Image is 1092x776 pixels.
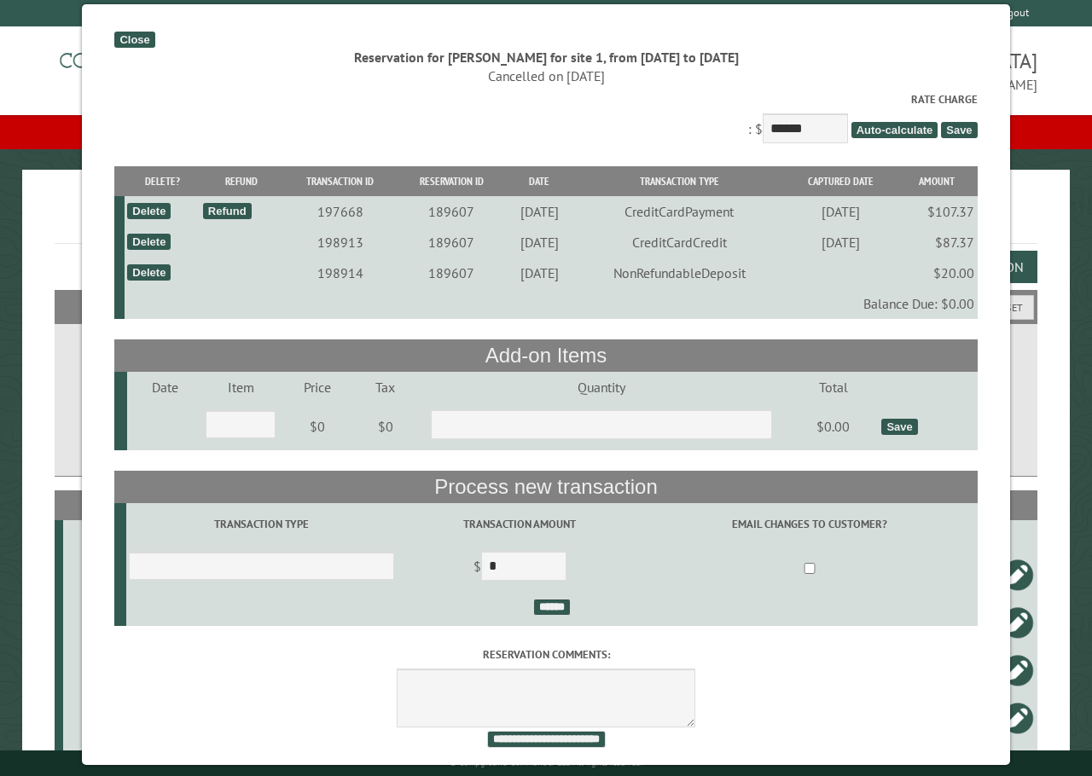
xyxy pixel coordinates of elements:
[573,258,786,288] td: NonRefundableDeposit
[278,372,356,402] td: Price
[127,372,202,402] td: Date
[114,32,154,48] div: Close
[397,227,505,258] td: 189607
[278,402,356,450] td: $0
[114,646,977,663] label: Reservation comments:
[70,566,119,583] div: 1
[125,288,977,319] td: Balance Due: $0.00
[203,203,252,219] div: Refund
[283,196,398,227] td: 197668
[897,227,978,258] td: $87.37
[573,166,786,196] th: Transaction Type
[506,196,573,227] td: [DATE]
[70,709,119,727] div: 1
[200,166,283,196] th: Refund
[897,258,978,288] td: $20.00
[356,372,415,402] td: Tax
[787,402,879,450] td: $0.00
[356,402,415,450] td: $0
[897,166,978,196] th: Amount
[573,196,786,227] td: CreditCardPayment
[397,544,642,592] td: $
[114,91,977,107] label: Rate Charge
[397,196,505,227] td: 189607
[127,264,171,281] div: Delete
[397,166,505,196] th: Reservation ID
[55,197,1037,244] h1: Reservations
[70,527,119,544] div: 1
[114,67,977,85] div: Cancelled on [DATE]
[129,516,394,532] label: Transaction Type
[786,227,897,258] td: [DATE]
[506,227,573,258] td: [DATE]
[114,91,977,147] div: : $
[786,196,897,227] td: [DATE]
[114,48,977,67] div: Reservation for [PERSON_NAME] for site 1, from [DATE] to [DATE]
[127,234,171,250] div: Delete
[787,372,879,402] td: Total
[397,258,505,288] td: 189607
[283,227,398,258] td: 198913
[55,290,1037,322] h2: Filters
[114,471,977,503] th: Process new transaction
[881,419,917,435] div: Save
[573,227,786,258] td: CreditCardCredit
[645,516,974,532] label: Email changes to customer?
[203,372,278,402] td: Item
[283,166,398,196] th: Transaction ID
[897,196,978,227] td: $107.37
[125,166,200,196] th: Delete?
[127,203,171,219] div: Delete
[283,258,398,288] td: 198914
[786,166,897,196] th: Captured Date
[506,258,573,288] td: [DATE]
[450,757,642,768] small: © Campground Commander LLC. All rights reserved.
[70,662,119,679] div: 1
[415,372,787,402] td: Quantity
[114,339,977,372] th: Add-on Items
[70,614,119,631] div: 1
[399,516,640,532] label: Transaction Amount
[55,33,268,100] img: Campground Commander
[506,166,573,196] th: Date
[851,122,938,138] span: Auto-calculate
[941,122,977,138] span: Save
[63,490,122,520] th: Site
